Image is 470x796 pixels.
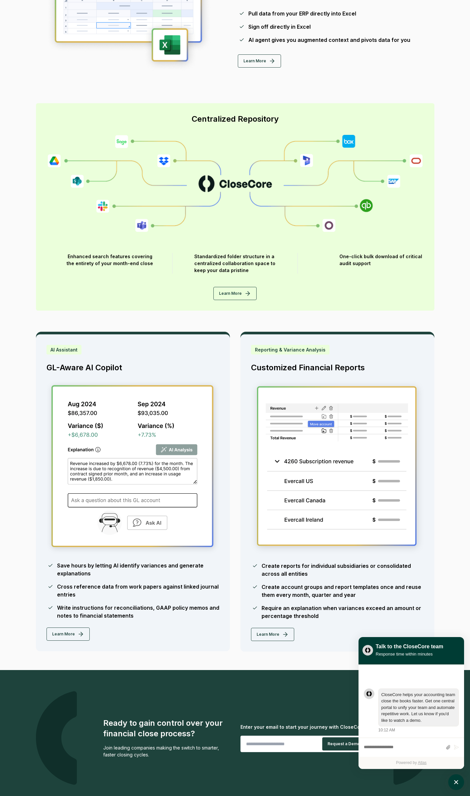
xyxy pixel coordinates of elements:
div: Sign off directly in Excel [248,23,311,31]
div: One-click bulk download of critical audit support [339,253,422,274]
div: Create reports for individual subsidiaries or consolidated across all entities [262,562,424,578]
div: Ready to gain control over your financial close process? [103,718,230,739]
div: Enter your email to start your journey with CloseCore [240,723,367,730]
button: Learn More [213,287,257,300]
div: Enhanced search features covering the entirety of your month-end close [48,253,173,274]
button: Learn More [238,54,281,68]
img: repo [48,135,423,231]
img: AI Copilot [47,381,219,554]
button: atlas-launcher [448,774,464,790]
div: atlas-message-bubble [378,689,459,727]
div: AI agent gives you augmented context and pivots data for you [248,36,410,44]
div: Monday, October 13, 10:12 AM [378,689,459,733]
img: logo [36,691,77,785]
div: Standardized folder structure in a centralized collaboration space to keep your data pristine [194,253,275,274]
img: yblje5SQxOoZuw2TcITt_icon.png [362,645,373,656]
div: atlas-window [359,637,464,769]
img: Financial Reporting [251,381,424,554]
div: Join leading companies making the switch to smarter, faster closing cycles. [103,744,230,758]
div: AI Assistant [47,345,81,354]
div: Cross reference data from work papers against linked journal entries [57,583,219,598]
div: Save hours by letting AI identify variances and generate explanations [57,562,219,577]
div: Pull data from your ERP directly into Excel [248,10,356,17]
img: logo [393,691,434,785]
div: Require an explanation when variances exceed an amount or percentage threshold [262,604,424,620]
div: atlas-message-author-avatar [364,689,374,699]
div: Write instructions for reconciliations, GAAP policy memos and notes to financial statements [57,604,219,620]
button: Request a Demo [322,737,365,750]
div: atlas-ticket [359,665,464,769]
div: Centralized Repository [48,114,423,124]
div: atlas-message-text [381,691,456,724]
button: Attach files by clicking or dropping files here [446,745,451,750]
div: atlas-message [364,689,459,733]
button: Learn More [251,628,294,641]
div: Reporting & Variance Analysis [251,345,329,354]
h3: Customized Financial Reports [251,362,424,373]
div: 10:12 AM [378,727,395,733]
div: Response time within minutes [376,651,443,658]
button: Learn More [47,628,90,641]
div: Talk to the CloseCore team [376,643,443,651]
div: Create account groups and report templates once and reuse them every month, quarter and year [262,583,424,599]
h3: GL-Aware AI Copilot [47,362,219,373]
a: Atlas [418,760,427,765]
div: atlas-composer [364,741,459,753]
div: Powered by [359,757,464,769]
